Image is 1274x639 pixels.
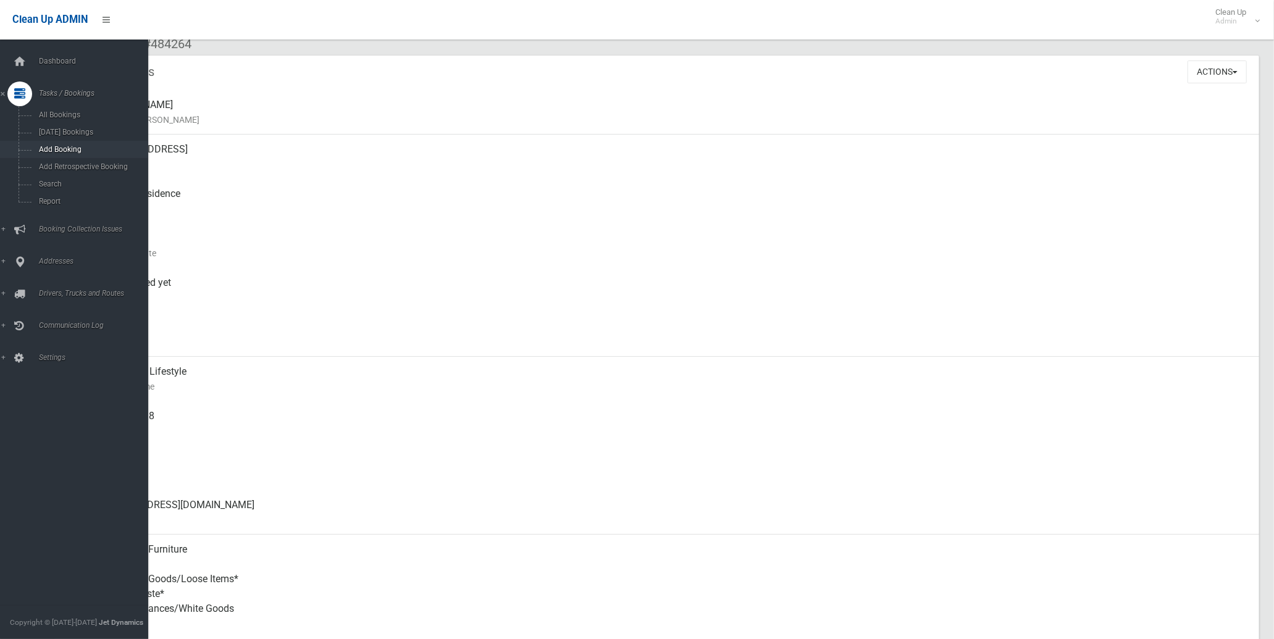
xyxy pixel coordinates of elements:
span: Add Booking [35,145,148,154]
div: Not collected yet [99,268,1249,312]
div: Lola Strata Lifestyle [99,357,1249,401]
div: [EMAIL_ADDRESS][DOMAIN_NAME] [99,490,1249,535]
div: Front of Residence [99,179,1249,223]
small: Collection Date [99,246,1249,261]
span: All Bookings [35,111,148,119]
div: 0414491718 [99,401,1249,446]
span: Search [35,180,148,188]
span: Addresses [35,257,159,265]
span: Copyright © [DATE]-[DATE] [10,618,97,627]
span: Tasks / Bookings [35,89,159,98]
small: Mobile [99,424,1249,438]
small: Address [99,157,1249,172]
span: Clean Up [1209,7,1259,26]
div: Household Furniture Electronics Household Goods/Loose Items* Garden Waste* Metal Appliances/White... [99,535,1249,638]
button: Actions [1188,61,1247,83]
small: Contact Name [99,379,1249,394]
strong: Jet Dynamics [99,618,143,627]
span: Drivers, Trucks and Routes [35,289,159,298]
small: Email [99,512,1249,527]
small: Items [99,616,1249,631]
small: Admin [1215,17,1246,26]
span: Clean Up ADMIN [12,14,88,25]
div: [DATE] [99,312,1249,357]
div: None given [99,446,1249,490]
div: [DATE] [99,223,1249,268]
small: Landline [99,468,1249,483]
span: Communication Log [35,321,159,330]
span: Add Retrospective Booking [35,162,148,171]
a: [EMAIL_ADDRESS][DOMAIN_NAME]Email [54,490,1259,535]
span: [DATE] Bookings [35,128,148,136]
small: Zone [99,335,1249,349]
span: Report [35,197,148,206]
div: [STREET_ADDRESS] [99,135,1249,179]
span: Booking Collection Issues [35,225,159,233]
div: [PERSON_NAME] [99,90,1249,135]
small: Pickup Point [99,201,1249,216]
span: Dashboard [35,57,159,65]
span: Settings [35,353,159,362]
small: Collected At [99,290,1249,305]
small: Name of [PERSON_NAME] [99,112,1249,127]
li: #484264 [135,33,191,56]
